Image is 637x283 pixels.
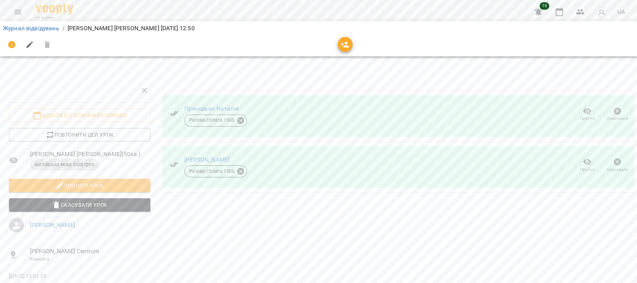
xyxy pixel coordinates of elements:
span: Додати в статичний розклад [15,111,144,120]
button: Повторити цей урок [9,128,150,141]
span: Змінити урок [15,181,144,190]
button: Прогул [572,104,602,125]
p: [PERSON_NAME] [PERSON_NAME] [DATE] 12:50 [68,24,195,33]
span: Разова Сплата 150 $ [185,117,239,124]
p: [DATE] 13:51:20 [9,273,150,280]
span: Скасувати [607,115,628,122]
img: avatar_s.png [596,7,607,17]
img: Voopty Logo [36,4,73,15]
button: Змінити урок [9,179,150,192]
span: Скасувати Урок [15,200,144,209]
button: Додати в статичний розклад [9,109,150,122]
span: 15 [540,2,549,10]
nav: breadcrumb [3,24,634,33]
button: Скасувати Урок [9,198,150,212]
span: [PERSON_NAME] Centrum [30,247,150,256]
span: Англійська мова 50хв груп [30,161,99,168]
button: Скасувати [602,104,633,125]
span: Разова Сплата 150 $ [185,168,239,175]
div: Разова Сплата 150$ [184,115,247,127]
p: Кімната [30,255,150,263]
span: [PERSON_NAME] [PERSON_NAME] ( 50 хв. ) [30,150,150,159]
a: [PERSON_NAME] [30,221,75,228]
button: Скасувати [602,155,633,176]
span: Прогул [580,115,595,122]
span: UA [617,8,625,16]
span: Скасувати [607,167,628,173]
a: Журнал відвідувань [3,25,59,32]
span: For Business [36,15,73,20]
span: Прогул [580,167,595,173]
a: Приходько Наталія [184,105,239,112]
button: Прогул [572,155,602,176]
span: Повторити цей урок [15,130,144,139]
li: / [62,24,65,33]
a: [PERSON_NAME] [184,156,229,163]
button: UA [614,5,628,19]
button: Menu [9,3,27,21]
div: Разова Сплата 150$ [184,165,247,177]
